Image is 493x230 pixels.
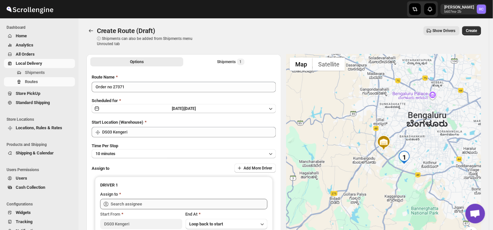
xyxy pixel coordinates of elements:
[477,5,486,14] span: Rahul Chopra
[16,33,27,38] span: Home
[466,204,485,223] a: Open chat
[90,57,183,66] button: All Route Options
[398,151,411,164] div: 1
[92,98,118,103] span: Scheduled for
[7,117,75,122] span: Store Locations
[4,174,75,183] button: Users
[5,1,54,17] img: ScrollEngine
[4,183,75,192] button: Cash Collection
[25,79,38,84] span: Routes
[97,36,200,46] p: ⓘ Shipments can also be added from Shipments menu Unrouted tab
[4,149,75,158] button: Shipping & Calendar
[16,219,32,224] span: Tracking
[445,5,474,10] p: [PERSON_NAME]
[16,52,35,57] span: All Orders
[92,104,276,113] button: [DATE]|[DATE]
[4,31,75,41] button: Home
[462,26,481,35] button: Create
[16,210,31,215] span: Widgets
[4,41,75,50] button: Analytics
[97,27,155,35] span: Create Route (Draft)
[479,7,484,11] text: RC
[190,221,223,226] span: Loop back to start
[16,125,62,130] span: Locations, Rules & Rates
[100,212,120,217] span: Start From
[86,26,96,35] button: Routes
[185,57,278,66] button: Selected Shipments
[7,202,75,207] span: Configurations
[16,91,40,96] span: Store PickUp
[92,143,118,148] span: Time Per Stop
[100,191,118,198] div: Assign to
[445,10,474,14] p: b607ea-2b
[4,68,75,77] button: Shipments
[16,43,33,47] span: Analytics
[4,217,75,226] button: Tracking
[424,26,460,35] button: Show Drivers
[4,77,75,86] button: Routes
[92,75,115,80] span: Route Name
[4,208,75,217] button: Widgets
[96,151,115,156] span: 10 minutes
[92,120,143,125] span: Start Location (Warehouse)
[433,28,456,33] span: Show Drivers
[7,167,75,172] span: Users Permissions
[16,176,27,181] span: Users
[240,59,242,64] span: 1
[184,106,196,111] span: [DATE]
[441,4,487,14] button: User menu
[92,82,276,92] input: Eg: Bengaluru Route
[102,127,276,137] input: Search location
[16,100,50,105] span: Standard Shipping
[466,28,477,33] span: Create
[4,123,75,133] button: Locations, Rules & Rates
[92,166,109,171] span: Assign to
[92,149,276,158] button: 10 minutes
[16,61,42,66] span: Local Delivery
[111,199,267,209] input: Search assignee
[16,150,54,155] span: Shipping & Calendar
[130,59,144,64] span: Options
[100,182,267,188] h3: DRIVER 1
[16,185,45,190] span: Cash Collection
[172,106,184,111] span: [DATE] |
[7,25,75,30] span: Dashboard
[186,219,267,229] button: Loop back to start
[186,211,267,218] div: End At
[290,58,313,71] button: Show street map
[234,164,276,173] button: Add More Driver
[4,50,75,59] button: All Orders
[25,70,45,75] span: Shipments
[7,142,75,147] span: Products and Shipping
[244,166,272,171] span: Add More Driver
[217,59,245,65] div: Shipments
[313,58,345,71] button: Show satellite imagery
